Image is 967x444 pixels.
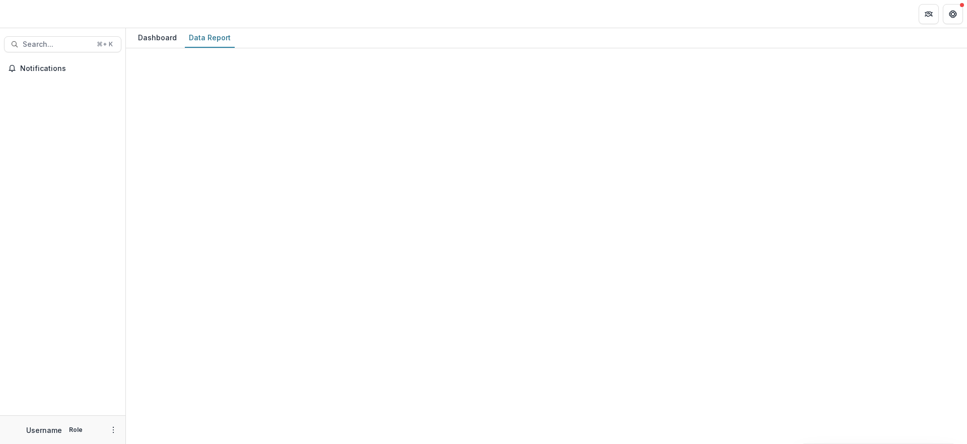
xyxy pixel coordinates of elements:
[943,4,963,24] button: Get Help
[95,39,115,50] div: ⌘ + K
[134,30,181,45] div: Dashboard
[20,64,117,73] span: Notifications
[185,30,235,45] div: Data Report
[66,425,86,434] p: Role
[107,424,119,436] button: More
[919,4,939,24] button: Partners
[26,425,62,435] p: Username
[4,60,121,77] button: Notifications
[23,40,91,49] span: Search...
[4,36,121,52] button: Search...
[134,28,181,48] a: Dashboard
[185,28,235,48] a: Data Report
